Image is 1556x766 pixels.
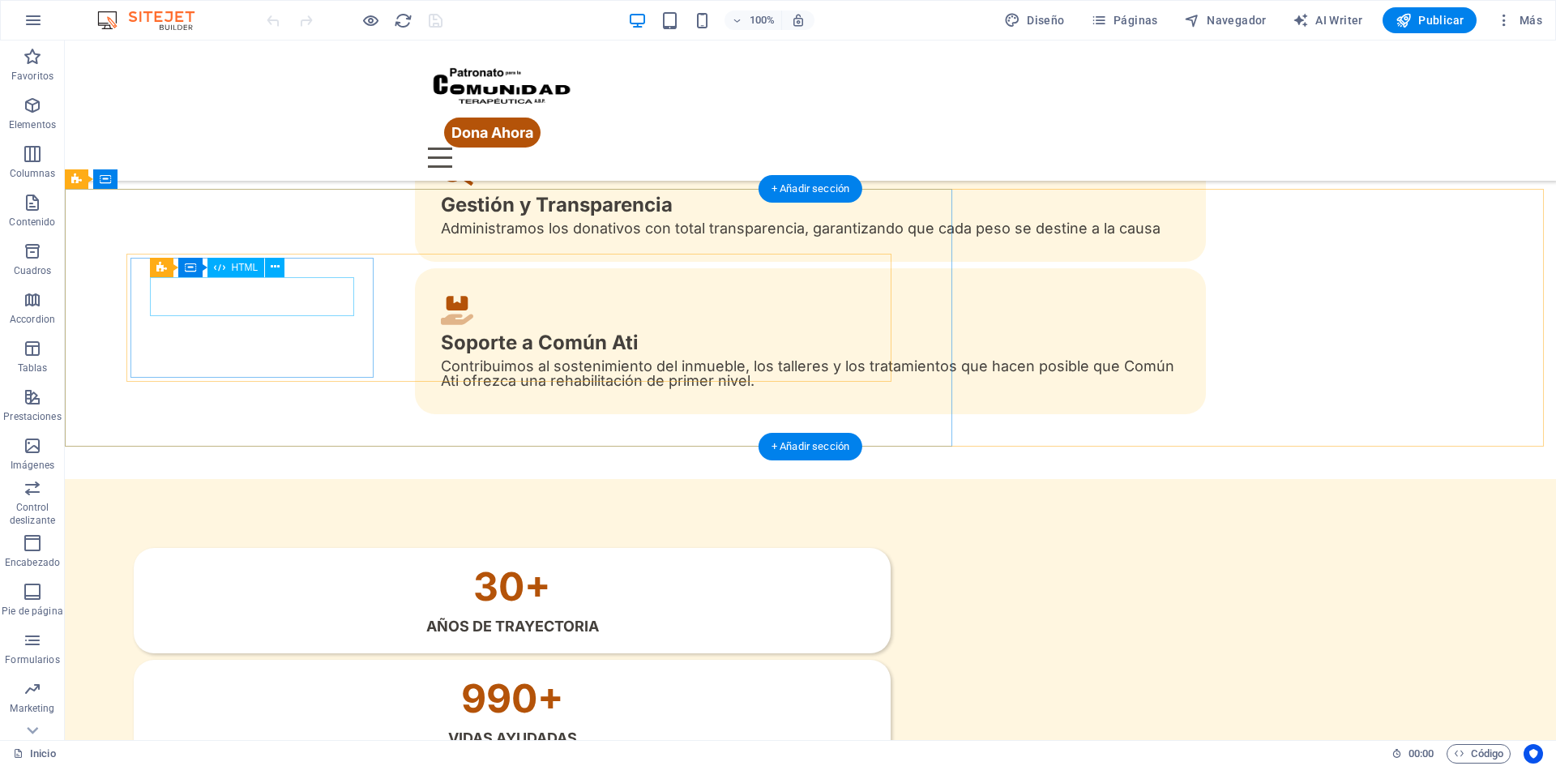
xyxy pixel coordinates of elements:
p: Contenido [9,216,55,229]
div: + Añadir sección [759,433,862,460]
p: Accordion [10,313,55,326]
span: : [1420,747,1422,760]
button: AI Writer [1286,7,1370,33]
i: Volver a cargar página [394,11,413,30]
div: + Añadir sección [759,175,862,203]
button: reload [393,11,413,30]
span: Páginas [1091,12,1158,28]
span: Código [1454,744,1503,764]
p: Favoritos [11,70,53,83]
span: Diseño [1004,12,1065,28]
span: HTML [232,263,259,272]
p: Elementos [9,118,56,131]
p: Prestaciones [3,410,61,423]
h6: Tiempo de la sesión [1391,744,1434,764]
span: AI Writer [1293,12,1363,28]
span: 00 00 [1409,744,1434,764]
p: Imágenes [11,459,54,472]
p: Columnas [10,167,56,180]
button: Código [1447,744,1511,764]
p: Cuadros [14,264,52,277]
button: Más [1490,7,1549,33]
div: Diseño (Ctrl+Alt+Y) [998,7,1071,33]
h6: 100% [749,11,775,30]
p: Pie de página [2,605,62,618]
button: 100% [725,11,782,30]
img: Editor Logo [93,11,215,30]
button: Usercentrics [1524,744,1543,764]
button: Haz clic para salir del modo de previsualización y seguir editando [361,11,380,30]
span: Navegador [1184,12,1267,28]
button: Publicar [1383,7,1477,33]
a: Haz clic para cancelar la selección y doble clic para abrir páginas [13,744,56,764]
button: Diseño [998,7,1071,33]
span: Más [1496,12,1542,28]
button: Navegador [1178,7,1273,33]
p: Formularios [5,653,59,666]
i: Al redimensionar, ajustar el nivel de zoom automáticamente para ajustarse al dispositivo elegido. [791,13,806,28]
span: Publicar [1396,12,1464,28]
p: Tablas [18,362,48,374]
button: Páginas [1084,7,1165,33]
p: Encabezado [5,556,60,569]
p: Marketing [10,702,54,715]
